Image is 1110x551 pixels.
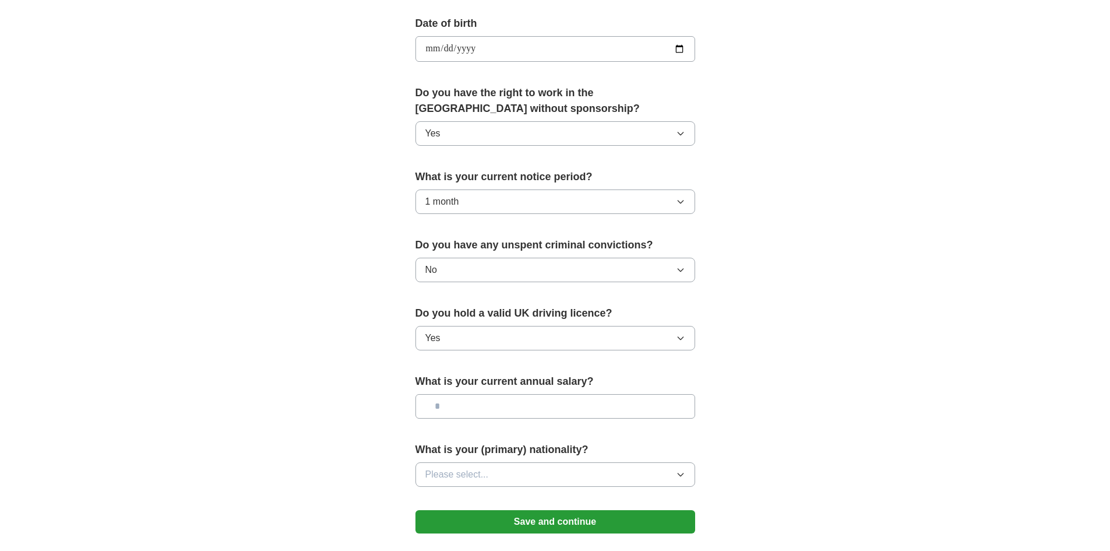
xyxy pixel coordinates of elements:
label: What is your current annual salary? [415,374,695,389]
span: Yes [425,127,441,141]
button: Yes [415,121,695,146]
button: Save and continue [415,510,695,534]
label: Date of birth [415,16,695,31]
label: Do you have the right to work in the [GEOGRAPHIC_DATA] without sponsorship? [415,85,695,117]
span: Please select... [425,468,489,482]
span: No [425,263,437,277]
button: No [415,258,695,282]
span: Yes [425,331,441,345]
button: Yes [415,326,695,350]
label: What is your current notice period? [415,169,695,185]
span: 1 month [425,195,459,209]
button: Please select... [415,462,695,487]
label: What is your (primary) nationality? [415,442,695,458]
label: Do you have any unspent criminal convictions? [415,237,695,253]
label: Do you hold a valid UK driving licence? [415,306,695,321]
button: 1 month [415,189,695,214]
